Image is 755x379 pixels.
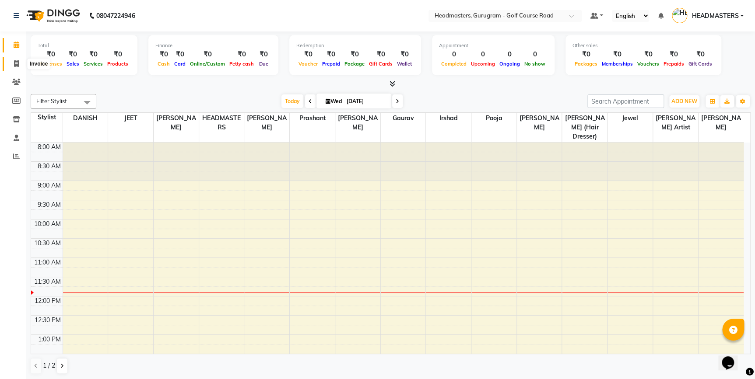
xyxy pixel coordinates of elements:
[344,95,388,108] input: 2025-09-03
[522,61,548,67] span: No show
[38,42,130,49] div: Total
[155,49,172,59] div: ₹0
[635,61,661,67] span: Vouchers
[33,296,63,306] div: 12:00 PM
[108,113,153,124] span: JEET
[587,94,664,108] input: Search Appointment
[96,3,135,28] b: 08047224946
[81,61,105,67] span: Services
[342,49,367,59] div: ₹0
[22,3,82,28] img: logo
[38,49,64,59] div: ₹0
[28,59,50,69] div: Invoice
[36,335,63,344] div: 1:00 PM
[522,49,548,59] div: 0
[367,61,395,67] span: Gift Cards
[36,200,63,209] div: 9:30 AM
[81,49,105,59] div: ₹0
[257,61,270,67] span: Due
[296,42,414,49] div: Redemption
[686,61,714,67] span: Gift Cards
[367,49,395,59] div: ₹0
[172,49,188,59] div: ₹0
[469,49,497,59] div: 0
[43,361,55,370] span: 1 / 2
[381,113,426,124] span: Gaurav
[669,95,699,108] button: ADD NEW
[661,61,686,67] span: Prepaids
[244,113,289,133] span: [PERSON_NAME]
[64,61,81,67] span: Sales
[469,61,497,67] span: Upcoming
[635,49,661,59] div: ₹0
[32,258,63,267] div: 11:00 AM
[36,162,63,171] div: 8:30 AM
[155,61,172,67] span: Cash
[471,113,516,124] span: Pooja
[497,61,522,67] span: Ongoing
[32,239,63,248] div: 10:30 AM
[335,113,380,133] span: [PERSON_NAME]
[290,113,335,124] span: Prashant
[320,61,342,67] span: Prepaid
[64,49,81,59] div: ₹0
[32,219,63,229] div: 10:00 AM
[31,113,63,122] div: Stylist
[439,42,548,49] div: Appointment
[572,49,600,59] div: ₹0
[227,61,256,67] span: Petty cash
[653,113,698,133] span: [PERSON_NAME] Artist
[692,11,738,21] span: HEADMASTERS
[439,61,469,67] span: Completed
[154,113,199,133] span: [PERSON_NAME]
[497,49,522,59] div: 0
[32,277,63,286] div: 11:30 AM
[572,42,714,49] div: Other sales
[699,113,744,133] span: [PERSON_NAME]
[395,49,414,59] div: ₹0
[36,97,67,104] span: Filter Stylist
[320,49,342,59] div: ₹0
[439,49,469,59] div: 0
[517,113,562,133] span: [PERSON_NAME]
[36,181,63,190] div: 9:00 AM
[227,49,256,59] div: ₹0
[562,113,607,142] span: [PERSON_NAME] (Hair Dresser)
[36,143,63,152] div: 8:00 AM
[188,49,227,59] div: ₹0
[572,61,600,67] span: Packages
[155,42,271,49] div: Finance
[600,49,635,59] div: ₹0
[188,61,227,67] span: Online/Custom
[661,49,686,59] div: ₹0
[281,94,303,108] span: Today
[718,344,746,370] iframe: chat widget
[671,98,697,104] span: ADD NEW
[199,113,244,133] span: HEADMASTERS
[256,49,271,59] div: ₹0
[172,61,188,67] span: Card
[296,49,320,59] div: ₹0
[296,61,320,67] span: Voucher
[686,49,714,59] div: ₹0
[323,98,344,104] span: Wed
[426,113,471,124] span: Irshad
[105,49,130,59] div: ₹0
[342,61,367,67] span: Package
[608,113,653,124] span: Jewel
[672,8,687,23] img: HEADMASTERS
[63,113,108,124] span: DANISH
[600,61,635,67] span: Memberships
[105,61,130,67] span: Products
[33,316,63,325] div: 12:30 PM
[395,61,414,67] span: Wallet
